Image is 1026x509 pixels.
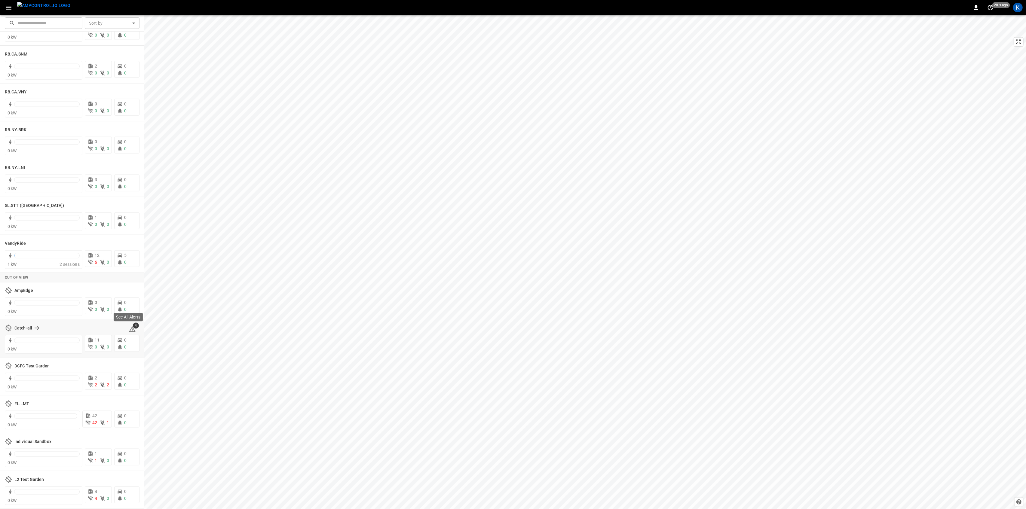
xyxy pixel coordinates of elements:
[124,253,127,258] span: 5
[124,451,127,456] span: 0
[124,71,127,75] span: 0
[95,139,97,144] span: 0
[14,439,51,445] h6: Individual Sandbox
[124,345,127,349] span: 0
[124,146,127,151] span: 0
[8,186,17,191] span: 0 kW
[8,262,17,267] span: 1 kW
[107,496,109,501] span: 0
[107,383,109,387] span: 2
[95,64,97,69] span: 2
[95,307,97,312] span: 0
[5,203,64,209] h6: SL.STT (Statesville)
[107,108,109,113] span: 0
[95,260,97,265] span: 6
[107,33,109,38] span: 0
[5,240,26,247] h6: VandyRide
[95,376,97,380] span: 2
[8,73,17,78] span: 0 kW
[5,89,27,96] h6: RB.CA.VNY
[95,146,97,151] span: 0
[95,253,100,258] span: 12
[8,347,17,352] span: 0 kW
[124,102,127,106] span: 0
[992,2,1010,8] span: 20 s ago
[5,276,28,280] strong: Out of View
[95,300,97,305] span: 0
[124,215,127,220] span: 0
[14,288,33,294] h6: AmpEdge
[14,363,50,370] h6: DCFC Test Garden
[95,458,97,463] span: 1
[124,260,127,265] span: 0
[124,300,127,305] span: 0
[8,35,17,40] span: 0 kW
[8,498,17,503] span: 0 kW
[60,262,80,267] span: 2 sessions
[124,307,127,312] span: 0
[95,222,97,227] span: 0
[95,102,97,106] span: 0
[95,33,97,38] span: 0
[8,422,17,427] span: 0 kW
[92,420,97,425] span: 42
[124,458,127,463] span: 0
[8,309,17,314] span: 0 kW
[95,338,100,343] span: 11
[95,108,97,113] span: 0
[124,383,127,387] span: 0
[107,345,109,349] span: 0
[986,3,995,12] button: set refresh interval
[95,345,97,349] span: 0
[95,496,97,501] span: 4
[124,177,127,182] span: 0
[14,325,32,332] h6: Catch-all
[95,215,97,220] span: 1
[124,489,127,494] span: 0
[5,127,26,133] h6: RB.NY.BRK
[107,146,109,151] span: 0
[107,222,109,227] span: 0
[5,51,27,58] h6: RB.CA.SNM
[95,71,97,75] span: 0
[95,451,97,456] span: 1
[124,496,127,501] span: 0
[8,385,17,389] span: 0 kW
[116,314,140,320] p: See All Alerts
[1013,3,1023,12] div: profile-icon
[124,139,127,144] span: 0
[124,64,127,69] span: 0
[95,184,97,189] span: 0
[107,307,109,312] span: 0
[8,224,17,229] span: 0 kW
[124,376,127,380] span: 0
[124,222,127,227] span: 0
[107,260,109,265] span: 0
[107,71,109,75] span: 0
[107,458,109,463] span: 0
[92,413,97,418] span: 42
[14,401,29,407] h6: EL.LMT
[124,420,127,425] span: 0
[14,477,44,483] h6: L2 Test Garden
[124,108,127,113] span: 0
[95,489,97,494] span: 4
[8,460,17,465] span: 0 kW
[8,148,17,153] span: 0 kW
[17,2,70,9] img: ampcontrol.io logo
[124,184,127,189] span: 0
[107,184,109,189] span: 0
[133,323,139,329] span: 4
[124,33,127,38] span: 0
[5,165,25,171] h6: RB.NY.LNI
[95,383,97,387] span: 2
[8,111,17,115] span: 0 kW
[95,177,97,182] span: 3
[107,420,109,425] span: 1
[124,338,127,343] span: 0
[124,413,127,418] span: 0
